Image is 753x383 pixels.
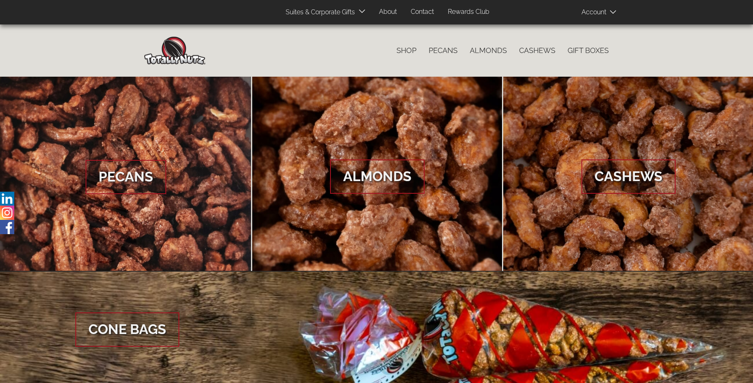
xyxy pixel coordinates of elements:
[373,4,403,20] a: About
[144,37,205,64] img: Home
[390,42,423,59] a: Shop
[280,4,357,20] a: Suites & Corporate Gifts
[561,42,615,59] a: Gift Boxes
[464,42,513,59] a: Almonds
[513,42,561,59] a: Cashews
[75,312,179,347] span: Cone Bags
[423,42,464,59] a: Pecans
[86,160,166,194] span: Pecans
[442,4,495,20] a: Rewards Club
[252,77,502,272] a: Almonds
[330,159,425,194] span: Almonds
[581,159,676,194] span: Cashews
[405,4,440,20] a: Contact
